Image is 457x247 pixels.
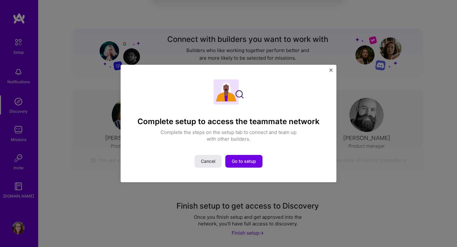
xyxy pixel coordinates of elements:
button: Cancel [195,155,222,168]
p: Complete the steps on the setup tab to connect and team up with other builders. [157,129,300,142]
h4: Complete setup to access the teammate network [137,117,320,126]
button: Go to setup [225,155,262,168]
span: Cancel [201,158,215,164]
span: Go to setup [232,158,256,164]
img: Complete setup illustration [214,79,244,104]
button: Close [329,69,333,75]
